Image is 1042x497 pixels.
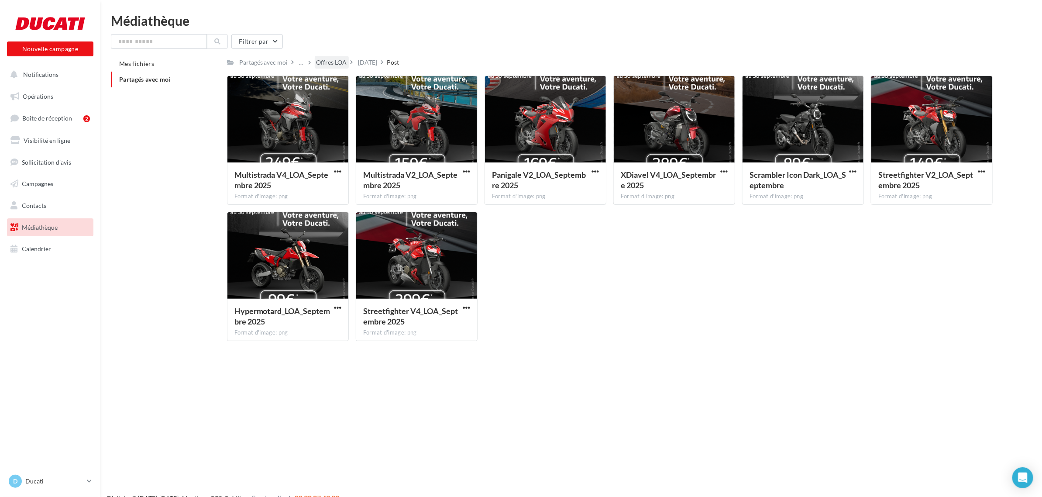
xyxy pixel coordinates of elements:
[22,158,71,166] span: Sollicitation d'avis
[83,115,90,122] div: 2
[750,170,846,190] span: Scrambler Icon Dark_LOA_Septembre
[119,76,171,83] span: Partagés avec moi
[1012,467,1033,488] div: Open Intercom Messenger
[387,58,399,67] div: Post
[878,170,973,190] span: Streetfighter V2_LOA_Septembre 2025
[234,170,329,190] span: Multistrada V4_LOA_Septembre 2025
[363,329,470,337] div: Format d'image: png
[5,87,95,106] a: Opérations
[5,109,95,128] a: Boîte de réception2
[621,170,716,190] span: XDiavel V4_LOA_Septembre 2025
[621,193,728,200] div: Format d'image: png
[25,477,83,486] p: Ducati
[492,193,599,200] div: Format d'image: png
[22,114,72,122] span: Boîte de réception
[363,170,457,190] span: Multistrada V2_LOA_Septembre 2025
[23,93,53,100] span: Opérations
[5,197,95,215] a: Contacts
[5,131,95,150] a: Visibilité en ligne
[234,329,341,337] div: Format d'image: png
[239,58,288,67] div: Partagés avec moi
[22,245,51,252] span: Calendrier
[878,193,985,200] div: Format d'image: png
[23,71,58,78] span: Notifications
[316,58,347,67] div: Offres LOA
[358,58,378,67] div: [DATE]
[234,306,330,326] span: Hypermotard_LOA_Septembre 2025
[363,193,470,200] div: Format d'image: png
[5,240,95,258] a: Calendrier
[750,193,856,200] div: Format d'image: png
[24,137,70,144] span: Visibilité en ligne
[7,473,93,490] a: D Ducati
[298,56,305,69] div: ...
[231,34,283,49] button: Filtrer par
[5,66,92,84] button: Notifications
[22,180,53,187] span: Campagnes
[492,170,586,190] span: Panigale V2_LOA_Septembre 2025
[5,153,95,172] a: Sollicitation d'avis
[111,14,1032,27] div: Médiathèque
[7,41,93,56] button: Nouvelle campagne
[234,193,341,200] div: Format d'image: png
[13,477,17,486] span: D
[22,224,58,231] span: Médiathèque
[22,202,46,209] span: Contacts
[119,60,154,67] span: Mes fichiers
[5,175,95,193] a: Campagnes
[363,306,458,326] span: Streetfighter V4_LOA_Septembre 2025
[5,218,95,237] a: Médiathèque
